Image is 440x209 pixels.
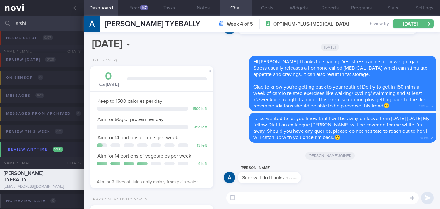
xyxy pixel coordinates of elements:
[97,117,164,122] span: Aim for 95g of protein per day
[97,71,120,88] div: kcal [DATE]
[97,154,191,159] span: Aim for 14 portions of vegetables per week
[4,109,83,118] div: Messages from Archived
[191,107,207,112] div: 1500 left
[50,198,56,203] span: 0
[90,197,148,202] div: Physical Activity Goals
[38,75,43,80] span: 0
[227,21,253,27] strong: Week 4 of 5
[242,175,284,180] span: Sure will do thanks
[273,21,349,27] span: OPTIMUM-PLUS-[MEDICAL_DATA]
[90,58,117,63] div: Diet (Daily)
[238,164,320,172] div: [PERSON_NAME]
[368,21,389,27] span: Review By
[4,127,65,136] div: Review this week
[140,5,148,10] div: 147
[253,84,427,108] span: Glad to know you're getting back to your routine! Do try to get in 150 mins a week of cardio rela...
[43,35,53,40] span: 0 / 97
[97,71,120,82] div: 0
[105,20,200,28] span: [PERSON_NAME] TYEBALLY
[191,125,207,130] div: 95 g left
[419,103,429,109] span: 9:03am
[35,93,44,98] span: 0 / 11
[253,116,430,140] span: I also wanted to let you know that I will be away on leave from [DATE]-[DATE] My fellow Dietitian...
[191,162,207,166] div: 6 left
[321,44,339,51] span: [DATE]
[4,91,46,100] div: Messages
[4,34,55,42] div: Needs setup
[97,99,162,104] span: Keep to 1500 calories per day
[4,197,57,205] div: No review date
[4,171,43,182] span: [PERSON_NAME] TYEBALLY
[4,55,57,64] div: Review [DATE]
[53,147,63,152] span: 1 / 135
[59,157,84,169] div: Chats
[419,134,429,140] span: 9:03am
[4,184,80,189] div: [EMAIL_ADDRESS][DOMAIN_NAME]
[191,143,207,148] div: 13 left
[253,59,427,77] span: Hi [PERSON_NAME], thanks for sharing. Yes, stress can result in weight gain. Stress usually relea...
[76,111,81,116] span: 0
[393,19,434,28] button: [DATE]
[305,152,355,160] span: [PERSON_NAME] joined
[6,145,65,154] div: Review anytime
[286,175,297,181] span: 9:29am
[4,73,45,82] div: On sensor
[55,129,63,134] span: 0 / 9
[97,135,178,140] span: Aim for 14 portions of fruits per week
[97,180,198,184] span: Aim for 3 litres of fluids daily mainly from plain water
[45,57,56,62] span: 0 / 29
